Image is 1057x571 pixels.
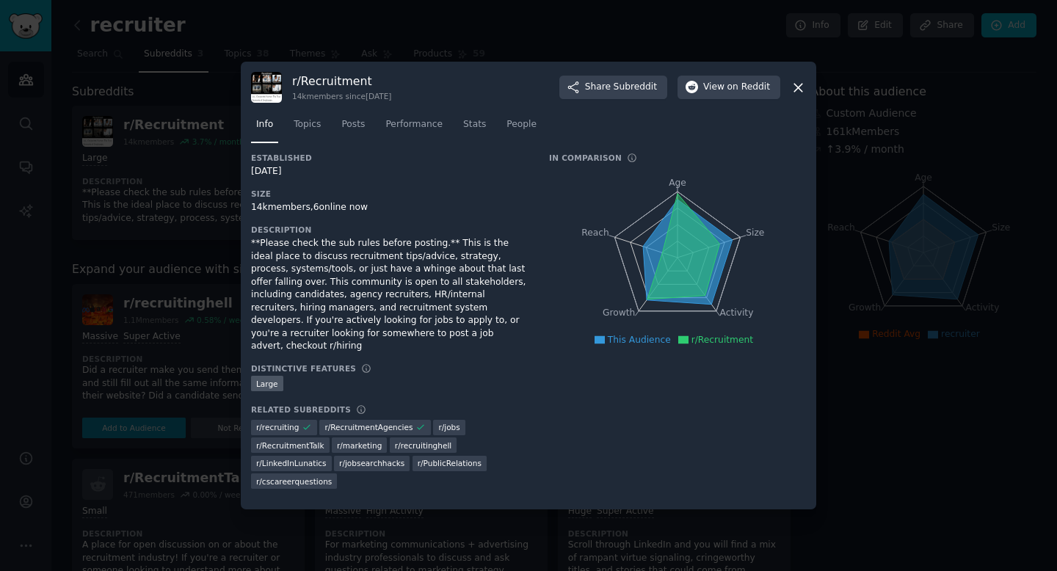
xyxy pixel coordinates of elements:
button: Viewon Reddit [678,76,780,99]
a: Topics [288,113,326,143]
h3: Description [251,225,528,235]
span: r/ cscareerquestions [256,476,332,487]
tspan: Age [669,178,686,188]
tspan: Activity [720,308,754,318]
span: r/ RecruitmentTalk [256,440,324,451]
div: [DATE] [251,165,528,178]
span: Posts [341,118,365,131]
span: This Audience [608,335,671,345]
span: r/ recruitinghell [395,440,451,451]
div: 14k members since [DATE] [292,91,391,101]
span: r/ recruiting [256,422,299,432]
a: Performance [380,113,448,143]
div: 14k members, 6 online now [251,201,528,214]
span: r/Recruitment [691,335,753,345]
tspan: Growth [603,308,635,318]
span: r/ jobsearchhacks [339,458,404,468]
button: ShareSubreddit [559,76,667,99]
h3: Established [251,153,528,163]
span: Subreddit [614,81,657,94]
h3: In Comparison [549,153,622,163]
a: Posts [336,113,370,143]
span: Info [256,118,273,131]
span: People [506,118,537,131]
span: View [703,81,770,94]
img: Recruitment [251,72,282,103]
a: Stats [458,113,491,143]
span: r/ RecruitmentAgencies [324,422,413,432]
div: **Please check the sub rules before posting.** This is the ideal place to discuss recruitment tip... [251,237,528,353]
span: on Reddit [727,81,770,94]
div: Large [251,376,283,391]
h3: Distinctive Features [251,363,356,374]
tspan: Reach [581,228,609,238]
a: Info [251,113,278,143]
span: Stats [463,118,486,131]
span: Topics [294,118,321,131]
span: Share [585,81,657,94]
span: r/ marketing [337,440,382,451]
h3: Related Subreddits [251,404,351,415]
tspan: Size [746,228,764,238]
h3: Size [251,189,528,199]
span: r/ jobs [438,422,460,432]
span: r/ LinkedInLunatics [256,458,327,468]
h3: r/ Recruitment [292,73,391,89]
span: Performance [385,118,443,131]
span: r/ PublicRelations [418,458,482,468]
a: People [501,113,542,143]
